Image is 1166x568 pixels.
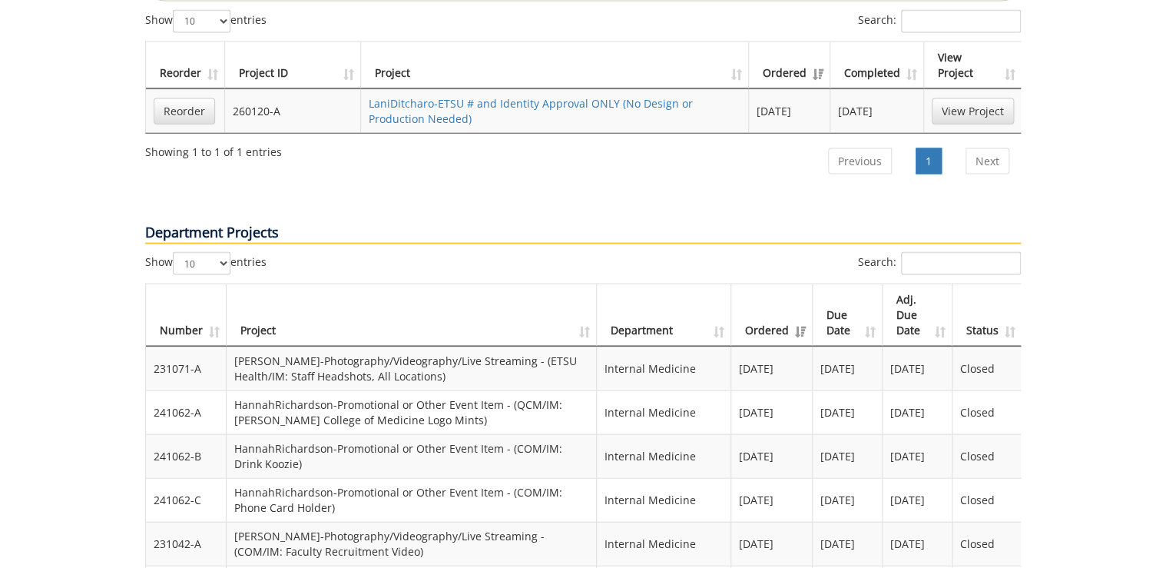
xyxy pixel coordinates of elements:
td: [DATE] [813,433,883,477]
th: Project ID: activate to sort column ascending [225,42,361,88]
td: 241062-C [146,477,227,521]
th: Status: activate to sort column ascending [952,284,1022,346]
th: Ordered: activate to sort column ascending [749,42,830,88]
td: [PERSON_NAME]-Photography/Videography/Live Streaming - (COM/IM: Faculty Recruitment Video) [227,521,597,565]
div: Showing 1 to 1 of 1 entries [145,138,282,159]
a: Reorder [154,98,215,124]
th: View Project: activate to sort column ascending [924,42,1022,88]
a: Next [966,148,1009,174]
td: Internal Medicine [597,346,731,390]
td: Closed [952,477,1022,521]
td: Closed [952,346,1022,390]
td: [DATE] [813,477,883,521]
a: Previous [828,148,892,174]
label: Search: [858,251,1021,274]
td: [DATE] [883,521,952,565]
td: 260120-A [225,88,361,132]
td: Closed [952,390,1022,433]
td: [PERSON_NAME]-Photography/Videography/Live Streaming - (ETSU Health/IM: Staff Headshots, All Loca... [227,346,597,390]
p: Department Projects [145,222,1021,244]
td: [DATE] [883,433,952,477]
select: Showentries [173,251,230,274]
label: Show entries [145,9,267,32]
td: HannahRichardson-Promotional or Other Event Item - (COM/IM: Phone Card Holder) [227,477,597,521]
input: Search: [901,251,1021,274]
td: [DATE] [731,433,813,477]
th: Number: activate to sort column ascending [146,284,227,346]
td: [DATE] [731,390,813,433]
label: Search: [858,9,1021,32]
td: [DATE] [731,477,813,521]
td: 241062-B [146,433,227,477]
td: Closed [952,433,1022,477]
td: [DATE] [749,88,830,132]
th: Completed: activate to sort column ascending [830,42,924,88]
input: Search: [901,9,1021,32]
td: HannahRichardson-Promotional or Other Event Item - (QCM/IM: [PERSON_NAME] College of Medicine Log... [227,390,597,433]
td: [DATE] [883,346,952,390]
td: [DATE] [813,346,883,390]
th: Reorder: activate to sort column ascending [146,42,225,88]
a: 1 [916,148,942,174]
th: Ordered: activate to sort column ascending [731,284,813,346]
td: 231042-A [146,521,227,565]
th: Department: activate to sort column ascending [597,284,731,346]
td: Internal Medicine [597,390,731,433]
td: Internal Medicine [597,433,731,477]
td: 241062-A [146,390,227,433]
th: Project: activate to sort column ascending [361,42,749,88]
th: Due Date: activate to sort column ascending [813,284,883,346]
th: Adj. Due Date: activate to sort column ascending [883,284,952,346]
td: [DATE] [731,346,813,390]
td: HannahRichardson-Promotional or Other Event Item - (COM/IM: Drink Koozie) [227,433,597,477]
td: [DATE] [883,477,952,521]
td: 231071-A [146,346,227,390]
td: [DATE] [883,390,952,433]
a: View Project [932,98,1014,124]
td: [DATE] [731,521,813,565]
td: Internal Medicine [597,477,731,521]
td: [DATE] [813,390,883,433]
a: LaniDitcharo-ETSU # and Identity Approval ONLY (No Design or Production Needed) [369,95,693,125]
td: Closed [952,521,1022,565]
td: [DATE] [830,88,924,132]
th: Project: activate to sort column ascending [227,284,597,346]
td: Internal Medicine [597,521,731,565]
select: Showentries [173,9,230,32]
label: Show entries [145,251,267,274]
td: [DATE] [813,521,883,565]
